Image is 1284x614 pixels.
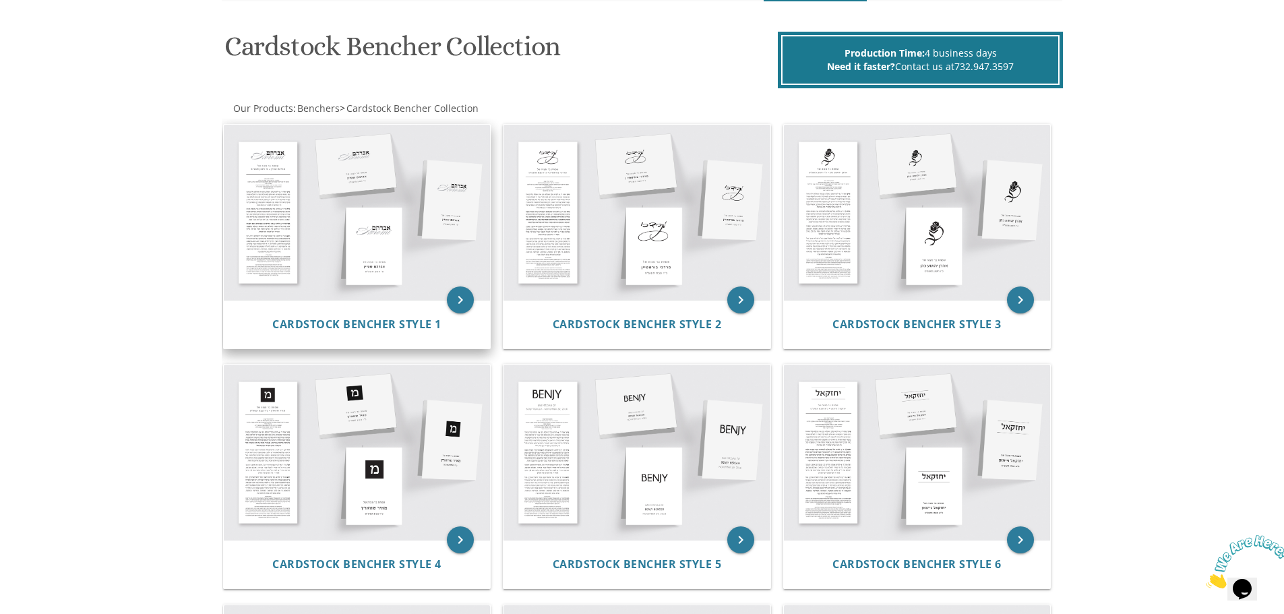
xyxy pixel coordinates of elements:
[1007,526,1034,553] a: keyboard_arrow_right
[1200,530,1284,594] iframe: chat widget
[297,102,340,115] span: Benchers
[553,558,722,571] a: Cardstock Bencher Style 5
[272,558,441,571] a: Cardstock Bencher Style 4
[503,365,770,540] img: Cardstock Bencher Style 5
[447,526,474,553] a: keyboard_arrow_right
[784,125,1051,300] img: Cardstock Bencher Style 3
[447,286,474,313] a: keyboard_arrow_right
[503,125,770,300] img: Cardstock Bencher Style 2
[224,125,491,300] img: Cardstock Bencher Style 1
[781,35,1060,85] div: 4 business days Contact us at
[272,317,441,332] span: Cardstock Bencher Style 1
[553,317,722,332] span: Cardstock Bencher Style 2
[832,557,1002,572] span: Cardstock Bencher Style 6
[222,102,642,115] div: :
[727,286,754,313] a: keyboard_arrow_right
[5,5,89,59] img: Chat attention grabber
[727,526,754,553] a: keyboard_arrow_right
[827,60,895,73] span: Need it faster?
[224,365,491,540] img: Cardstock Bencher Style 4
[832,558,1002,571] a: Cardstock Bencher Style 6
[272,557,441,572] span: Cardstock Bencher Style 4
[1007,286,1034,313] a: keyboard_arrow_right
[553,318,722,331] a: Cardstock Bencher Style 2
[346,102,479,115] span: Cardstock Bencher Collection
[345,102,479,115] a: Cardstock Bencher Collection
[232,102,293,115] a: Our Products
[272,318,441,331] a: Cardstock Bencher Style 1
[845,47,925,59] span: Production Time:
[340,102,479,115] span: >
[224,32,774,71] h1: Cardstock Bencher Collection
[296,102,340,115] a: Benchers
[553,557,722,572] span: Cardstock Bencher Style 5
[784,365,1051,540] img: Cardstock Bencher Style 6
[832,318,1002,331] a: Cardstock Bencher Style 3
[832,317,1002,332] span: Cardstock Bencher Style 3
[954,60,1014,73] a: 732.947.3597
